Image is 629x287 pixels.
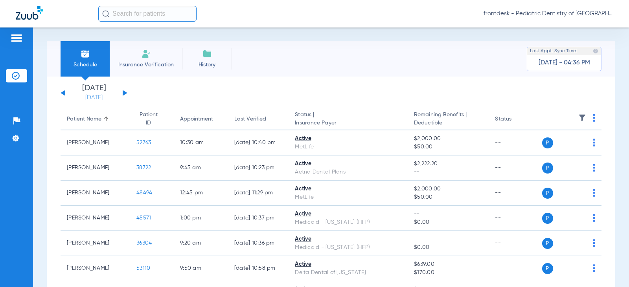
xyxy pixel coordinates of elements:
[542,163,553,174] span: P
[10,33,23,43] img: hamburger-icon
[295,218,401,227] div: Medicaid - [US_STATE] (HFP)
[590,249,629,287] iframe: Chat Widget
[593,114,595,122] img: group-dot-blue.svg
[542,263,553,274] span: P
[593,189,595,197] img: group-dot-blue.svg
[578,114,586,122] img: filter.svg
[70,84,118,102] li: [DATE]
[489,130,542,155] td: --
[66,61,104,69] span: Schedule
[542,213,553,224] span: P
[228,231,289,256] td: [DATE] 10:36 PM
[289,108,408,130] th: Status |
[593,164,595,172] img: group-dot-blue.svg
[16,6,43,20] img: Zuub Logo
[228,130,289,155] td: [DATE] 10:40 PM
[174,181,228,206] td: 12:45 PM
[81,49,90,58] img: Schedule
[530,47,577,55] span: Last Appt. Sync Time:
[295,243,401,252] div: Medicaid - [US_STATE] (HFP)
[414,168,482,176] span: --
[174,130,228,155] td: 10:30 AM
[489,108,542,130] th: Status
[228,155,289,181] td: [DATE] 10:23 PM
[414,193,482,201] span: $50.00
[174,206,228,231] td: 1:00 PM
[174,256,228,281] td: 9:50 AM
[542,238,553,249] span: P
[295,210,401,218] div: Active
[295,160,401,168] div: Active
[539,59,590,67] span: [DATE] - 04:36 PM
[414,143,482,151] span: $50.00
[234,115,283,123] div: Last Verified
[136,165,151,170] span: 38722
[414,235,482,243] span: --
[489,155,542,181] td: --
[136,265,150,271] span: 53110
[542,188,553,199] span: P
[295,135,401,143] div: Active
[102,10,109,17] img: Search Icon
[228,206,289,231] td: [DATE] 10:37 PM
[414,243,482,252] span: $0.00
[174,155,228,181] td: 9:45 AM
[67,115,101,123] div: Patient Name
[61,181,130,206] td: [PERSON_NAME]
[414,119,482,127] span: Deductible
[136,240,152,246] span: 36304
[61,206,130,231] td: [PERSON_NAME]
[414,160,482,168] span: $2,222.20
[593,139,595,146] img: group-dot-blue.svg
[414,185,482,193] span: $2,000.00
[489,256,542,281] td: --
[61,130,130,155] td: [PERSON_NAME]
[414,218,482,227] span: $0.00
[295,235,401,243] div: Active
[295,260,401,269] div: Active
[136,111,160,127] div: Patient ID
[489,181,542,206] td: --
[408,108,489,130] th: Remaining Benefits |
[136,190,152,196] span: 48494
[295,168,401,176] div: Aetna Dental Plans
[295,119,401,127] span: Insurance Payer
[142,49,151,58] img: Manual Insurance Verification
[136,111,167,127] div: Patient ID
[98,6,197,22] input: Search for patients
[295,269,401,277] div: Delta Dental of [US_STATE]
[295,143,401,151] div: MetLife
[593,214,595,222] img: group-dot-blue.svg
[180,115,213,123] div: Appointment
[180,115,222,123] div: Appointment
[489,206,542,231] td: --
[414,135,482,143] span: $2,000.00
[414,260,482,269] span: $639.00
[202,49,212,58] img: History
[136,215,151,221] span: 45571
[70,94,118,102] a: [DATE]
[61,231,130,256] td: [PERSON_NAME]
[489,231,542,256] td: --
[228,181,289,206] td: [DATE] 11:29 PM
[228,256,289,281] td: [DATE] 10:58 PM
[484,10,613,18] span: frontdesk - Pediatric Dentistry of [GEOGRAPHIC_DATA][US_STATE] (WR)
[593,48,598,54] img: last sync help info
[136,140,151,145] span: 52763
[295,193,401,201] div: MetLife
[116,61,177,69] span: Insurance Verification
[61,155,130,181] td: [PERSON_NAME]
[295,185,401,193] div: Active
[234,115,266,123] div: Last Verified
[188,61,226,69] span: History
[414,269,482,277] span: $170.00
[67,115,124,123] div: Patient Name
[542,137,553,148] span: P
[414,210,482,218] span: --
[593,239,595,247] img: group-dot-blue.svg
[61,256,130,281] td: [PERSON_NAME]
[174,231,228,256] td: 9:20 AM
